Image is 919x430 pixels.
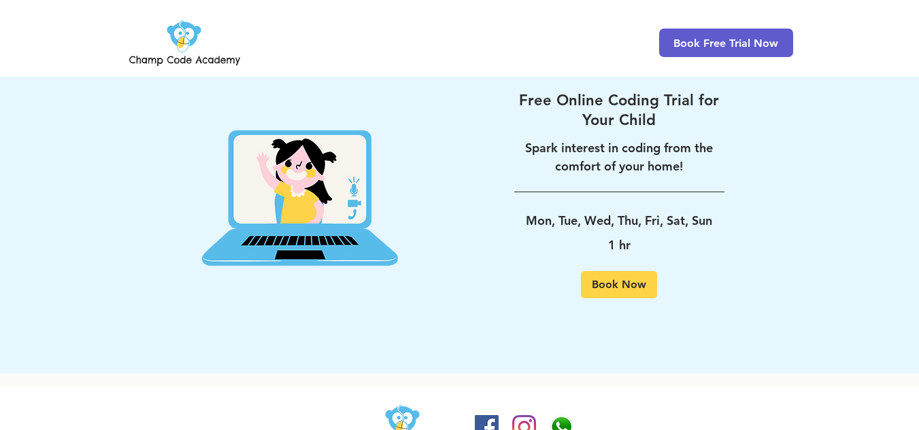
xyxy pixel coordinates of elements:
a: Book Now [581,271,657,298]
img: Champ Code Academy Logo PNG.png [127,16,243,69]
span: Book Free Trial Now [673,37,778,50]
p: Mon, Tue, Wed, Thu, Fri, Sat, Sun [514,209,724,233]
span: Book Now [592,279,646,290]
p: 1 hr [514,233,724,257]
a: Free Online Coding Trial for Your Child [514,90,724,130]
p: Spark interest in coding from the comfort of your home! [514,139,724,175]
a: Book Free Trial Now [659,29,793,57]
